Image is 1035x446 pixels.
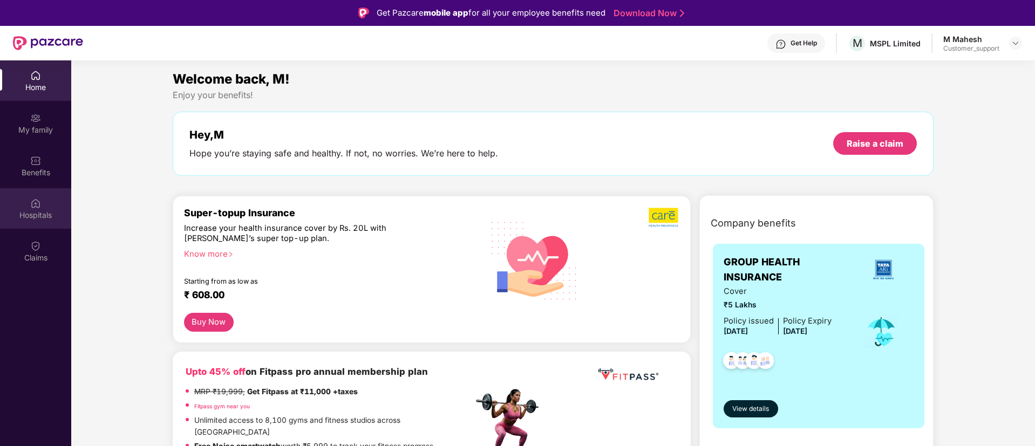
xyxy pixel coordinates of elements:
div: Get Help [791,39,817,47]
img: svg+xml;base64,PHN2ZyB4bWxucz0iaHR0cDovL3d3dy53My5vcmcvMjAwMC9zdmciIHdpZHRoPSI0OC45MTUiIGhlaWdodD... [730,349,756,375]
a: Download Now [614,8,681,19]
div: Hey, M [189,128,498,141]
span: Welcome back, M! [173,71,290,87]
button: Buy Now [184,313,234,332]
img: svg+xml;base64,PHN2ZyBpZD0iRHJvcGRvd24tMzJ4MzIiIHhtbG5zPSJodHRwOi8vd3d3LnczLm9yZy8yMDAwL3N2ZyIgd2... [1011,39,1020,47]
span: Cover [724,285,832,298]
div: Policy issued [724,315,774,327]
del: MRP ₹19,999, [194,387,245,396]
strong: Get Fitpass at ₹11,000 +taxes [247,387,358,396]
div: Enjoy your benefits! [173,90,934,101]
span: [DATE] [783,327,807,335]
img: icon [864,314,899,349]
span: right [228,251,234,257]
img: svg+xml;base64,PHN2ZyBpZD0iSGVscC0zMngzMiIgeG1sbnM9Imh0dHA6Ly93d3cudzMub3JnLzIwMDAvc3ZnIiB3aWR0aD... [775,39,786,50]
img: insurerLogo [869,255,898,284]
div: Super-topup Insurance [184,207,473,218]
b: on Fitpass pro annual membership plan [186,366,428,377]
img: svg+xml;base64,PHN2ZyBpZD0iQmVuZWZpdHMiIHhtbG5zPSJodHRwOi8vd3d3LnczLm9yZy8yMDAwL3N2ZyIgd2lkdGg9Ij... [30,155,41,166]
img: b5dec4f62d2307b9de63beb79f102df3.png [649,207,679,228]
img: svg+xml;base64,PHN2ZyB4bWxucz0iaHR0cDovL3d3dy53My5vcmcvMjAwMC9zdmciIHdpZHRoPSI0OC45NDMiIGhlaWdodD... [741,349,767,375]
div: Hope you’re staying safe and healthy. If not, no worries. We’re here to help. [189,148,498,159]
a: Fitpass gym near you [194,403,250,409]
div: Get Pazcare for all your employee benefits need [377,6,605,19]
span: View details [732,404,769,414]
strong: mobile app [424,8,468,18]
div: Starting from as low as [184,277,427,285]
img: svg+xml;base64,PHN2ZyB4bWxucz0iaHR0cDovL3d3dy53My5vcmcvMjAwMC9zdmciIHhtbG5zOnhsaW5rPSJodHRwOi8vd3... [483,208,586,312]
p: Unlimited access to 8,100 gyms and fitness studios across [GEOGRAPHIC_DATA] [194,415,473,438]
div: Customer_support [943,44,999,53]
span: GROUP HEALTH INSURANCE [724,255,853,285]
div: Policy Expiry [783,315,832,327]
img: svg+xml;base64,PHN2ZyBpZD0iSG9tZSIgeG1sbnM9Imh0dHA6Ly93d3cudzMub3JnLzIwMDAvc3ZnIiB3aWR0aD0iMjAiIG... [30,70,41,81]
span: ₹5 Lakhs [724,299,832,311]
div: Increase your health insurance cover by Rs. 20L with [PERSON_NAME]’s super top-up plan. [184,223,426,244]
div: M Mahesh [943,34,999,44]
img: svg+xml;base64,PHN2ZyB4bWxucz0iaHR0cDovL3d3dy53My5vcmcvMjAwMC9zdmciIHdpZHRoPSI0OC45NDMiIGhlaWdodD... [718,349,745,375]
div: Raise a claim [847,138,903,149]
img: fppp.png [596,365,661,385]
img: Stroke [680,8,684,19]
div: MSPL Limited [870,38,921,49]
img: svg+xml;base64,PHN2ZyB3aWR0aD0iMjAiIGhlaWdodD0iMjAiIHZpZXdCb3g9IjAgMCAyMCAyMCIgZmlsbD0ibm9uZSIgeG... [30,113,41,123]
div: ₹ 608.00 [184,289,462,302]
b: Upto 45% off [186,366,246,377]
img: svg+xml;base64,PHN2ZyBpZD0iQ2xhaW0iIHhtbG5zPSJodHRwOi8vd3d3LnczLm9yZy8yMDAwL3N2ZyIgd2lkdGg9IjIwIi... [30,241,41,251]
img: Logo [358,8,369,18]
span: Company benefits [711,216,796,231]
img: svg+xml;base64,PHN2ZyBpZD0iSG9zcGl0YWxzIiB4bWxucz0iaHR0cDovL3d3dy53My5vcmcvMjAwMC9zdmciIHdpZHRoPS... [30,198,41,209]
button: View details [724,400,778,417]
span: M [853,37,862,50]
span: [DATE] [724,327,748,335]
img: New Pazcare Logo [13,36,83,50]
img: svg+xml;base64,PHN2ZyB4bWxucz0iaHR0cDovL3d3dy53My5vcmcvMjAwMC9zdmciIHdpZHRoPSI0OC45NDMiIGhlaWdodD... [752,349,779,375]
div: Know more [184,249,467,257]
